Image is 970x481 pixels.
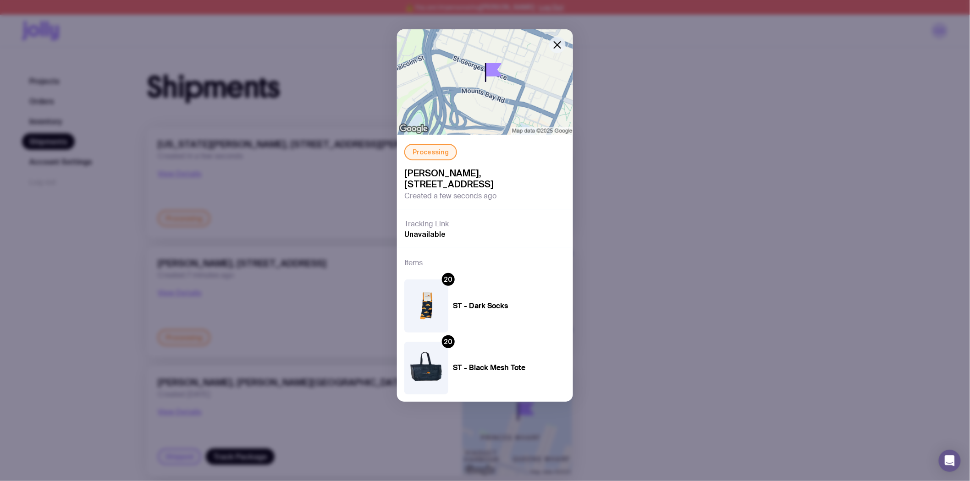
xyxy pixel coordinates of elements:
[442,335,455,348] div: 20
[397,29,573,135] img: staticmap
[404,144,457,160] div: Processing
[453,301,525,311] h4: ST - Dark Socks
[404,219,449,229] h3: Tracking Link
[404,230,446,239] span: Unavailable
[453,363,525,372] h4: ST - Black Mesh Tote
[939,450,961,472] div: Open Intercom Messenger
[404,168,566,190] span: [PERSON_NAME], [STREET_ADDRESS]
[442,273,455,286] div: 20
[404,191,496,201] span: Created a few seconds ago
[404,257,423,268] h3: Items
